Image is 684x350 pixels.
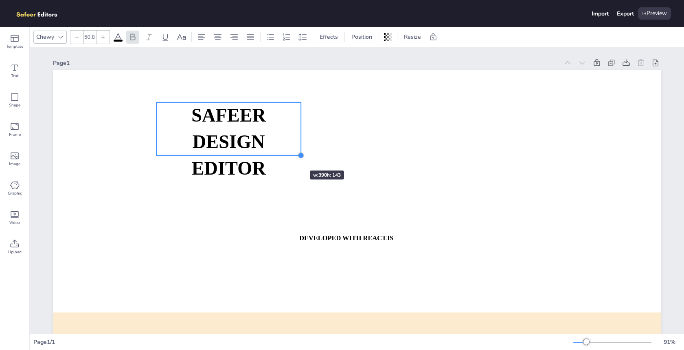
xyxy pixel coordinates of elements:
[318,33,340,41] span: Effects
[660,338,679,346] div: 91 %
[8,190,22,197] span: Graphic
[9,102,20,109] span: Shape
[617,10,634,18] div: Export
[192,131,266,179] strong: DESIGN EDITOR
[8,249,22,255] span: Upload
[350,33,374,41] span: Position
[310,171,344,179] div: w: 390 h: 143
[299,235,393,242] strong: DEVELOPED WITH REACTJS
[6,43,23,50] span: Template
[592,10,609,18] div: Import
[9,131,21,138] span: Frame
[9,161,20,167] span: Image
[11,73,19,79] span: Text
[13,7,69,20] img: logo.png
[402,33,423,41] span: Resize
[35,31,56,42] div: Chewy
[33,338,573,346] div: Page 1 / 1
[191,105,266,126] strong: SAFEER
[9,219,20,226] span: Video
[53,59,559,67] div: Page 1
[638,7,671,20] div: Preview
